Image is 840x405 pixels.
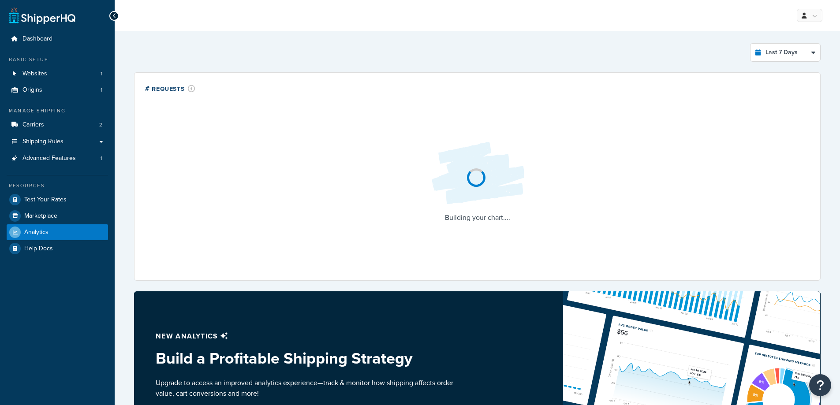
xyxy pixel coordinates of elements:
span: Websites [22,70,47,78]
li: Origins [7,82,108,98]
p: Building your chart.... [425,212,530,224]
span: 1 [101,155,102,162]
a: Carriers2 [7,117,108,133]
span: Marketplace [24,212,57,220]
a: Analytics [7,224,108,240]
div: # Requests [145,83,195,93]
span: Carriers [22,121,44,129]
div: Resources [7,182,108,189]
li: Carriers [7,117,108,133]
a: Test Your Rates [7,192,108,208]
span: Test Your Rates [24,196,67,204]
a: Origins1 [7,82,108,98]
a: Shipping Rules [7,134,108,150]
a: Websites1 [7,66,108,82]
p: Upgrade to access an improved analytics experience—track & monitor how shipping affects order val... [156,378,456,399]
div: Basic Setup [7,56,108,63]
span: Shipping Rules [22,138,63,145]
span: Dashboard [22,35,52,43]
a: Help Docs [7,241,108,256]
div: Manage Shipping [7,107,108,115]
li: Advanced Features [7,150,108,167]
span: 1 [101,70,102,78]
span: Origins [22,86,42,94]
span: Analytics [24,229,49,236]
img: Loading... [425,135,530,212]
a: Advanced Features1 [7,150,108,167]
span: Help Docs [24,245,53,253]
a: Dashboard [7,31,108,47]
button: Open Resource Center [809,374,831,396]
span: 1 [101,86,102,94]
p: New analytics [156,330,456,342]
a: Marketplace [7,208,108,224]
span: Advanced Features [22,155,76,162]
li: Websites [7,66,108,82]
h3: Build a Profitable Shipping Strategy [156,349,456,367]
span: 2 [99,121,102,129]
